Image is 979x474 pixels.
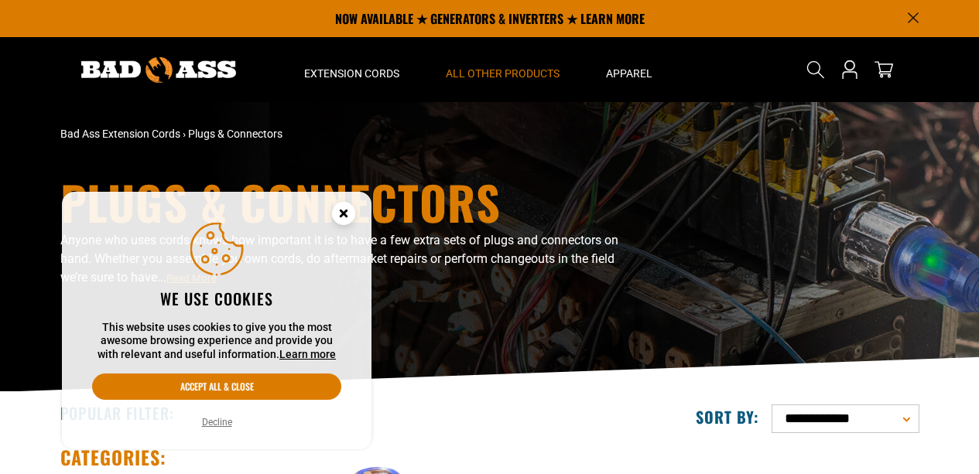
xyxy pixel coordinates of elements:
aside: Cookie Consent [62,192,371,450]
summary: Extension Cords [281,37,423,102]
img: Bad Ass Extension Cords [81,57,236,83]
button: Accept all & close [92,373,341,400]
p: Anyone who uses cords knows how important it is to have a few extra sets of plugs and connectors ... [60,231,625,287]
h2: Popular Filter: [60,403,174,423]
a: Bad Ass Extension Cords [60,128,180,140]
h2: Categories: [60,445,167,469]
span: › [183,128,186,140]
h2: We use cookies [92,288,341,309]
h1: Plugs & Connectors [60,179,625,225]
span: All Other Products [446,66,560,80]
nav: breadcrumbs [60,126,625,142]
summary: All Other Products [423,37,583,102]
summary: Apparel [583,37,676,102]
p: This website uses cookies to give you the most awesome browsing experience and provide you with r... [92,321,341,362]
span: Plugs & Connectors [188,128,282,140]
label: Sort by: [696,407,759,427]
summary: Search [803,57,828,82]
span: Extension Cords [304,66,399,80]
button: Decline [197,414,237,430]
span: Apparel [606,66,652,80]
a: Learn more [279,348,336,360]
